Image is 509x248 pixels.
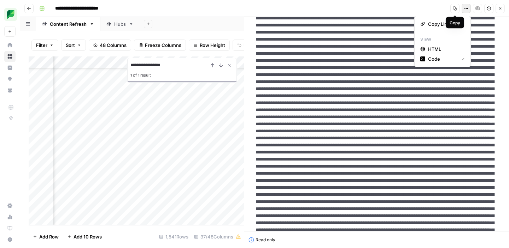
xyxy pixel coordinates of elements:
[36,17,100,31] a: Content Refresh
[4,62,16,73] a: Insights
[428,46,462,53] span: HTML
[417,35,468,44] p: View
[248,237,505,243] div: Read only
[89,40,131,51] button: 48 Columns
[130,71,234,79] div: 1 of 1 result
[189,40,230,51] button: Row Height
[191,231,244,242] div: 37/48 Columns
[4,223,16,234] a: Learning Hub
[428,55,456,62] span: Code
[31,40,58,51] button: Filter
[208,61,217,69] button: Previous Result
[4,211,16,223] a: Usage
[4,234,16,245] button: Help + Support
[4,200,16,211] a: Settings
[200,42,225,49] span: Row Height
[61,40,86,51] button: Sort
[114,20,126,28] div: Hubs
[217,61,225,69] button: Next Result
[233,40,260,51] button: Undo
[450,19,461,26] div: Copy
[4,8,17,21] img: SproutSocial Logo
[4,6,16,23] button: Workspace: SproutSocial
[225,61,234,69] button: Close Search
[4,40,16,51] a: Home
[156,231,191,242] div: 1,541 Rows
[66,42,75,49] span: Sort
[428,20,462,28] span: Copy Link
[29,231,63,242] button: Add Row
[36,42,47,49] span: Filter
[50,20,87,28] div: Content Refresh
[74,233,102,240] span: Add 10 Rows
[4,51,16,62] a: Browse
[4,73,16,85] a: Opportunities
[39,233,59,240] span: Add Row
[134,40,186,51] button: Freeze Columns
[100,17,140,31] a: Hubs
[4,85,16,96] a: Your Data
[100,42,127,49] span: 48 Columns
[145,42,181,49] span: Freeze Columns
[63,231,106,242] button: Add 10 Rows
